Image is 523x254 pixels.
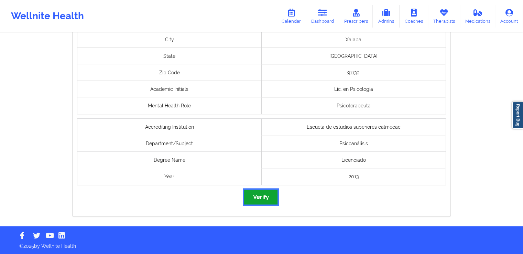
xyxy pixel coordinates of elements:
div: Lic. en Psicología [262,81,446,97]
a: Calendar [276,5,306,28]
div: Year [77,168,262,185]
div: Zip Code [77,64,262,81]
a: Coaches [400,5,428,28]
div: [GEOGRAPHIC_DATA] [262,48,446,64]
div: Xalapa [262,31,446,48]
a: Dashboard [306,5,339,28]
div: Mental Health Role [77,97,262,114]
button: Verify [244,190,277,204]
a: Therapists [428,5,460,28]
div: Escuela de estudios superiores calmecac [262,119,446,135]
a: Account [495,5,523,28]
div: Accrediting Institution [77,119,262,135]
div: Degree Name [77,152,262,168]
div: Psicoterapeuta [262,97,446,114]
div: Psicoanálisis [262,135,446,152]
div: 2013 [262,168,446,185]
p: © 2025 by Wellnite Health [14,238,509,250]
a: Medications [460,5,495,28]
div: State [77,48,262,64]
div: 91130 [262,64,446,81]
div: Academic Initials [77,81,262,97]
a: Prescribers [339,5,373,28]
a: Report Bug [512,102,523,129]
a: Admins [373,5,400,28]
div: City [77,31,262,48]
div: Licenciado [262,152,446,168]
div: Department/Subject [77,135,262,152]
